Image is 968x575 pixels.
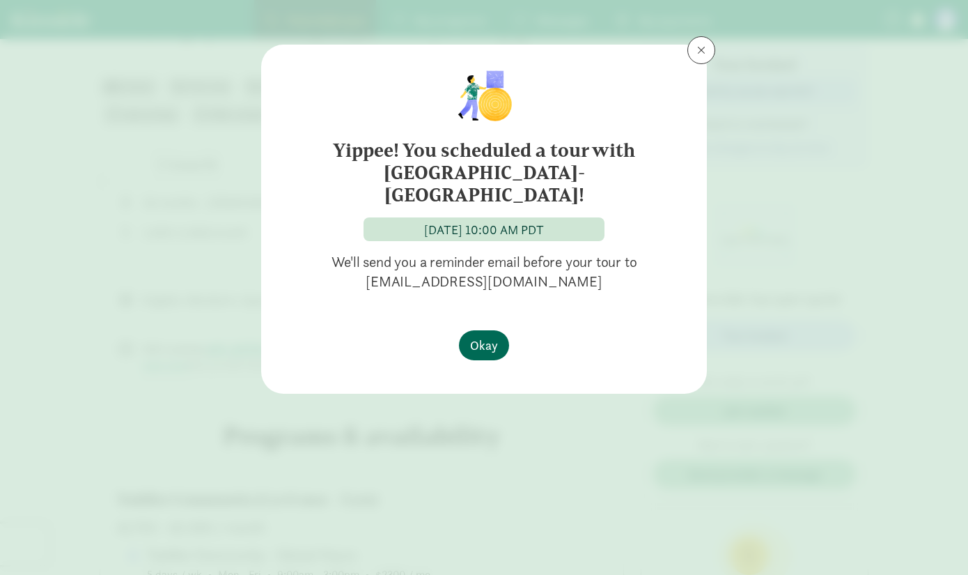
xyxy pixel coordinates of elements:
img: illustration-child1.png [449,67,519,123]
span: Okay [470,336,498,355]
h6: Yippee! You scheduled a tour with [GEOGRAPHIC_DATA]- [GEOGRAPHIC_DATA]! [289,139,679,206]
button: Okay [459,330,509,360]
p: We'll send you a reminder email before your tour to [EMAIL_ADDRESS][DOMAIN_NAME] [283,252,685,291]
div: [DATE] 10:00 AM PDT [424,220,544,239]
